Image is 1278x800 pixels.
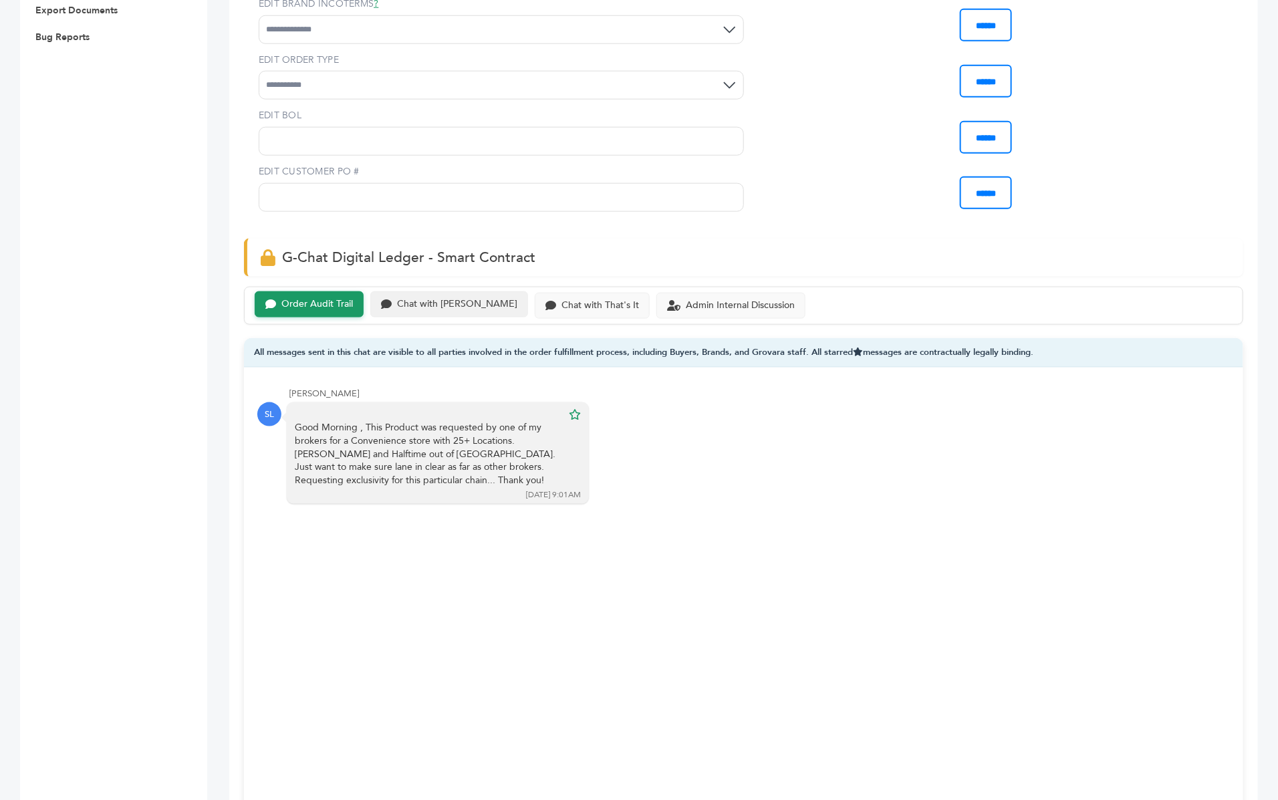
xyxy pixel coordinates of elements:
div: Order Audit Trail [281,299,353,310]
span: G-Chat Digital Ledger - Smart Contract [282,248,535,267]
div: Chat with That's It [561,300,639,311]
div: Good Morning , This Product was requested by one of my brokers for a Convenience store with 25+ L... [295,421,562,487]
div: [DATE] 9:01AM [526,489,581,501]
div: Admin Internal Discussion [686,300,795,311]
div: All messages sent in this chat are visible to all parties involved in the order fulfillment proce... [244,338,1243,368]
label: EDIT ORDER TYPE [259,53,744,67]
label: EDIT BOL [259,109,744,122]
a: Bug Reports [35,31,90,43]
div: SL [257,402,281,426]
div: [PERSON_NAME] [289,388,1230,400]
label: EDIT CUSTOMER PO # [259,165,744,178]
a: Export Documents [35,4,118,17]
div: Chat with [PERSON_NAME] [397,299,517,310]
